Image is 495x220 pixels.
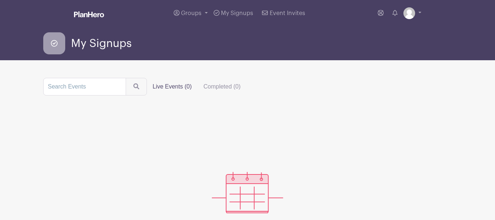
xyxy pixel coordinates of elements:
[147,79,198,94] label: Live Events (0)
[270,10,305,16] span: Event Invites
[71,37,132,50] span: My Signups
[181,10,202,16] span: Groups
[43,78,126,95] input: Search Events
[74,11,104,17] img: logo_white-6c42ec7e38ccf1d336a20a19083b03d10ae64f83f12c07503d8b9e83406b4c7d.svg
[197,79,246,94] label: Completed (0)
[212,172,283,213] img: events_empty-56550af544ae17c43cc50f3ebafa394433d06d5f1891c01edc4b5d1d59cfda54.svg
[221,10,253,16] span: My Signups
[147,79,247,94] div: filters
[403,7,415,19] img: default-ce2991bfa6775e67f084385cd625a349d9dcbb7a52a09fb2fda1e96e2d18dcdb.png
